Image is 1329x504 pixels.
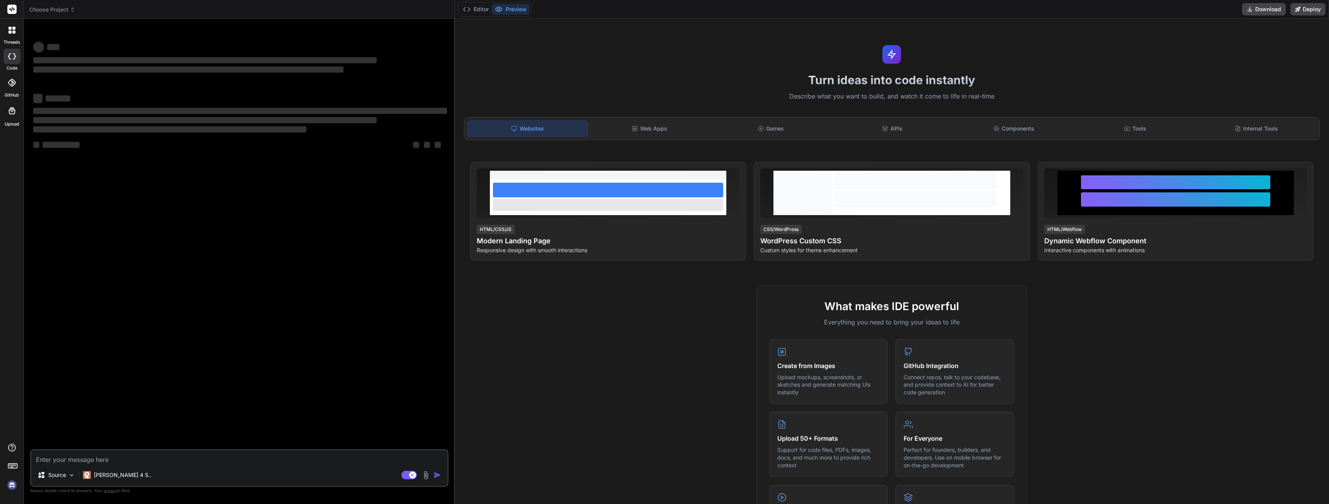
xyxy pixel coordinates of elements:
span: ‌ [435,142,441,148]
p: Responsive design with smooth interactions [477,246,739,254]
h4: Create from Images [777,361,880,370]
label: Upload [5,121,19,127]
div: Internal Tools [1196,120,1316,137]
span: ‌ [33,42,44,53]
span: ‌ [413,142,419,148]
span: ‌ [33,94,42,103]
span: ‌ [33,108,447,114]
div: Websites [467,120,588,137]
img: attachment [421,471,430,480]
span: ‌ [33,66,343,73]
h4: Dynamic Webflow Component [1044,236,1307,246]
label: code [7,65,17,71]
span: ‌ [33,142,39,148]
h4: Modern Landing Page [477,236,739,246]
span: ‌ [424,142,430,148]
div: Games [711,120,831,137]
span: ‌ [46,95,70,102]
button: Deploy [1290,3,1326,15]
p: Upload mockups, screenshots, or sketches and generate matching UIs instantly [777,373,880,396]
img: icon [433,471,441,479]
p: Everything you need to bring your ideas to life [769,317,1014,327]
p: Always double-check its answers. Your in Bind [30,487,449,494]
h1: Turn ideas into code instantly [459,73,1324,87]
button: Preview [492,4,530,15]
span: Choose Project [29,6,75,14]
h4: For Everyone [904,434,1006,443]
span: ‌ [33,57,377,63]
div: Web Apps [590,120,709,137]
label: GitHub [5,92,19,98]
p: Custom styles for theme enhancement [760,246,1023,254]
div: APIs [832,120,952,137]
h4: GitHub Integration [904,361,1006,370]
span: ‌ [47,44,59,50]
div: CSS/WordPress [760,225,802,234]
span: ‌ [33,126,306,132]
div: HTML/Webflow [1044,225,1085,234]
h2: What makes IDE powerful [769,298,1014,314]
span: ‌ [33,117,377,123]
p: Describe what you want to build, and watch it come to life in real-time [459,92,1324,102]
img: signin [5,479,19,492]
span: ‌ [42,142,80,148]
div: Components [953,120,1073,137]
button: Download [1242,3,1286,15]
p: Source [48,471,66,479]
p: Connect repos, talk to your codebase, and provide context to AI for better code generation [904,373,1006,396]
p: Perfect for founders, builders, and developers. Use on mobile browser for on-the-go development [904,446,1006,469]
p: [PERSON_NAME] 4 S.. [94,471,151,479]
span: privacy [104,488,117,493]
div: Tools [1075,120,1195,137]
p: Interactive components with animations [1044,246,1307,254]
label: threads [3,39,20,46]
img: Pick Models [68,472,75,479]
div: HTML/CSS/JS [477,225,515,234]
img: Claude 4 Sonnet [83,471,91,479]
p: Support for code files, PDFs, images, docs, and much more to provide rich context [777,446,880,469]
h4: WordPress Custom CSS [760,236,1023,246]
h4: Upload 50+ Formats [777,434,880,443]
button: Editor [460,4,492,15]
